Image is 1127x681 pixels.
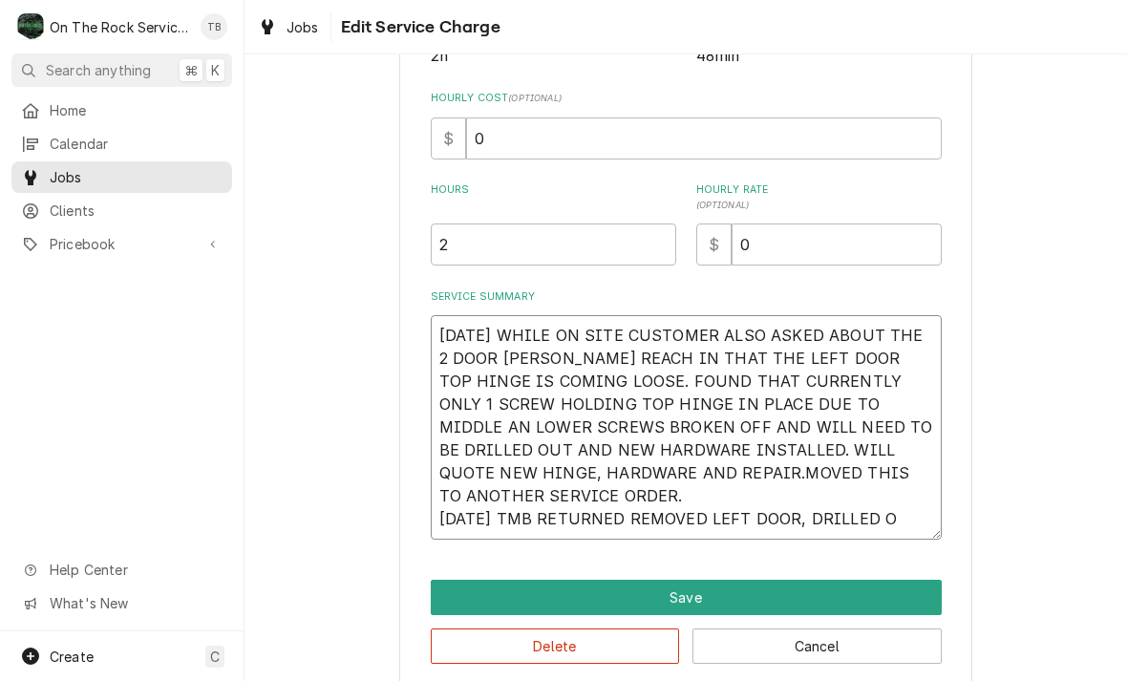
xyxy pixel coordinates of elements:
[11,228,232,260] a: Go to Pricebook
[696,200,750,210] span: ( optional )
[431,182,676,213] label: Hours
[50,134,223,154] span: Calendar
[50,593,221,613] span: What's New
[431,289,942,540] div: Service Summary
[211,60,220,80] span: K
[11,554,232,585] a: Go to Help Center
[696,182,942,213] label: Hourly Rate
[46,60,151,80] span: Search anything
[210,647,220,667] span: C
[11,161,232,193] a: Jobs
[50,100,223,120] span: Home
[431,315,942,540] textarea: [DATE] WHILE ON SITE CUSTOMER ALSO ASKED ABOUT THE 2 DOOR [PERSON_NAME] REACH IN THAT THE LEFT DO...
[250,11,327,43] a: Jobs
[431,628,680,664] button: Delete
[692,628,942,664] button: Cancel
[201,13,227,40] div: TB
[50,17,190,37] div: On The Rock Services
[50,167,223,187] span: Jobs
[431,117,466,160] div: $
[11,95,232,126] a: Home
[431,580,942,615] div: Button Group Row
[508,93,562,103] span: ( optional )
[431,182,676,266] div: [object Object]
[11,53,232,87] button: Search anything⌘K
[431,45,676,68] span: Est. Job Duration
[431,615,942,664] div: Button Group Row
[11,587,232,619] a: Go to What's New
[696,47,740,65] span: 48min
[11,128,232,160] a: Calendar
[431,91,942,159] div: Hourly Cost
[335,14,500,40] span: Edit Service Charge
[50,234,194,254] span: Pricebook
[431,580,942,615] button: Save
[696,223,732,266] div: $
[431,580,942,664] div: Button Group
[17,13,44,40] div: O
[184,60,198,80] span: ⌘
[287,17,319,37] span: Jobs
[201,13,227,40] div: Todd Brady's Avatar
[696,182,942,266] div: [object Object]
[431,91,942,106] label: Hourly Cost
[50,201,223,221] span: Clients
[431,289,942,305] label: Service Summary
[11,195,232,226] a: Clients
[431,47,448,65] span: 2h
[50,649,94,665] span: Create
[696,45,942,68] span: Total Time Logged
[50,560,221,580] span: Help Center
[17,13,44,40] div: On The Rock Services's Avatar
